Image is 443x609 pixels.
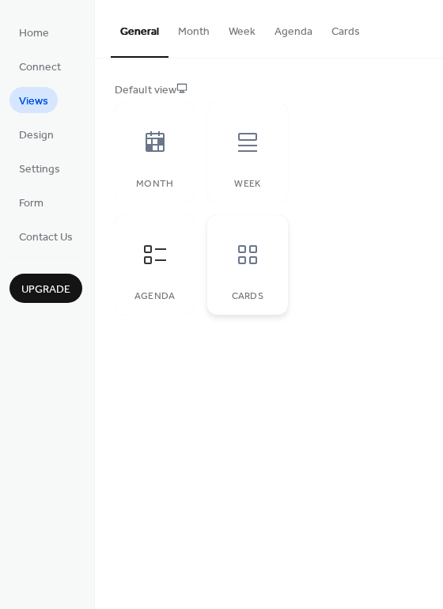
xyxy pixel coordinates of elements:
span: Views [19,93,48,110]
span: Upgrade [21,282,70,298]
span: Connect [19,59,61,76]
a: Home [9,19,59,45]
div: Cards [223,291,271,302]
span: Design [19,127,54,144]
div: Week [223,179,271,190]
a: Views [9,87,58,113]
span: Form [19,195,44,212]
div: Default view [115,82,420,99]
span: Contact Us [19,229,73,246]
a: Connect [9,53,70,79]
span: Home [19,25,49,42]
a: Settings [9,155,70,181]
a: Design [9,121,63,147]
span: Settings [19,161,60,178]
div: Month [131,179,179,190]
button: Upgrade [9,274,82,303]
div: Agenda [131,291,179,302]
a: Form [9,189,53,215]
a: Contact Us [9,223,82,249]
